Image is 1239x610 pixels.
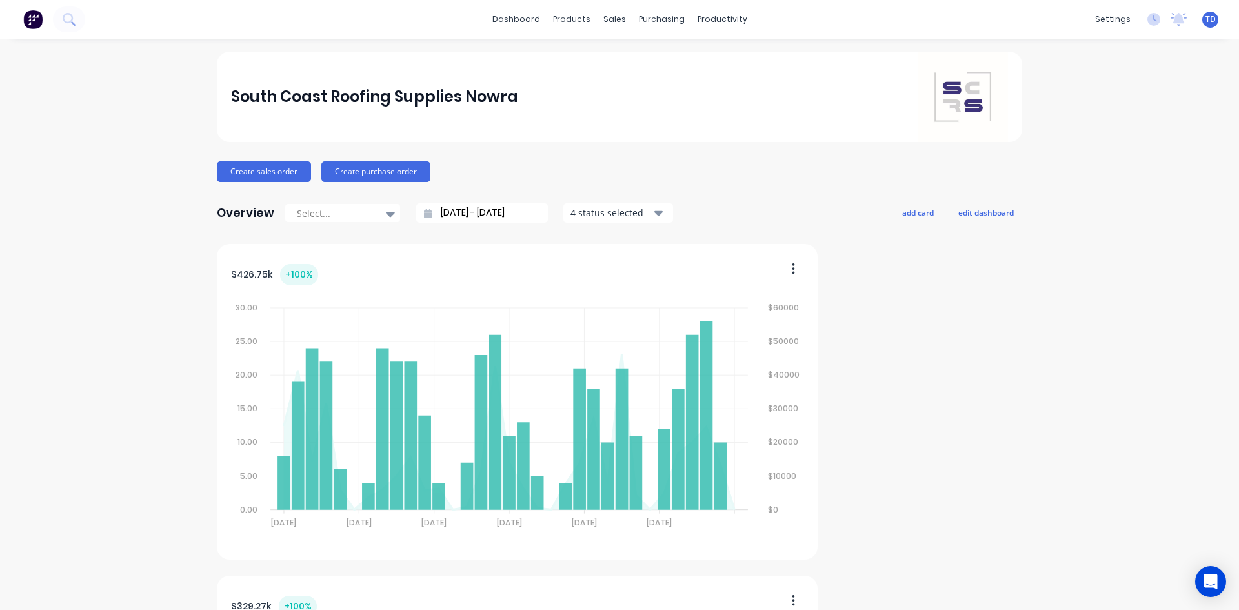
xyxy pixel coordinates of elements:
tspan: [DATE] [497,517,522,528]
tspan: [DATE] [347,517,372,528]
tspan: $10000 [769,471,797,482]
button: Create purchase order [321,161,430,182]
tspan: $40000 [769,369,800,380]
tspan: 15.00 [237,403,257,414]
tspan: 5.00 [240,471,257,482]
tspan: 0.00 [240,504,257,515]
div: settings [1089,10,1137,29]
div: Open Intercom Messenger [1195,566,1226,597]
tspan: [DATE] [421,517,447,528]
tspan: $0 [769,504,779,515]
div: products [547,10,597,29]
div: productivity [691,10,754,29]
div: Overview [217,200,274,226]
tspan: $50000 [769,336,800,347]
tspan: 30.00 [236,302,257,313]
button: edit dashboard [950,204,1022,221]
img: Factory [23,10,43,29]
tspan: $60000 [769,302,800,313]
tspan: [DATE] [572,517,597,528]
div: 4 status selected [570,206,652,219]
div: South Coast Roofing Supplies Nowra [231,84,518,110]
tspan: $20000 [769,437,799,448]
tspan: 10.00 [237,437,257,448]
span: TD [1205,14,1216,25]
tspan: $30000 [769,403,799,414]
a: dashboard [486,10,547,29]
tspan: 25.00 [236,336,257,347]
button: add card [894,204,942,221]
button: 4 status selected [563,203,673,223]
div: + 100 % [280,264,318,285]
tspan: 20.00 [236,369,257,380]
div: sales [597,10,632,29]
div: $ 426.75k [231,264,318,285]
div: purchasing [632,10,691,29]
img: South Coast Roofing Supplies Nowra [918,52,1008,142]
tspan: [DATE] [271,517,296,528]
button: Create sales order [217,161,311,182]
tspan: [DATE] [647,517,672,528]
